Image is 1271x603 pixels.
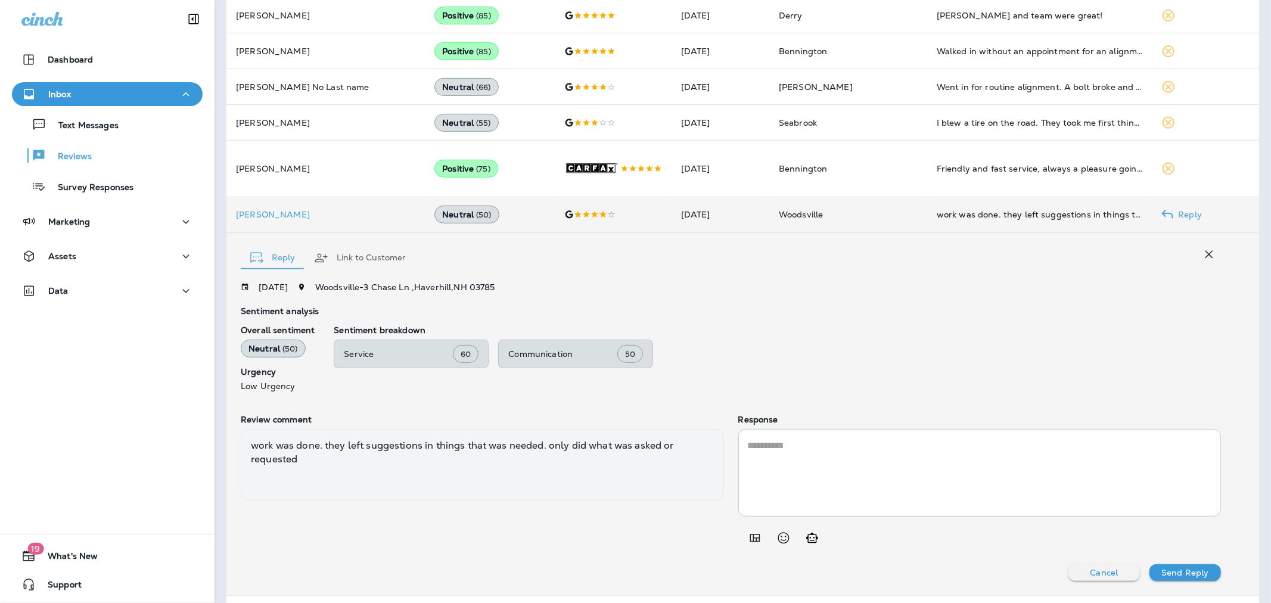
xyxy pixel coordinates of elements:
[434,7,499,24] div: Positive
[476,46,491,57] span: ( 85 )
[779,10,803,21] span: Derry
[241,381,315,391] p: Low Urgency
[46,151,92,163] p: Reviews
[1068,564,1140,581] button: Cancel
[12,244,203,268] button: Assets
[779,117,817,128] span: Seabrook
[48,286,69,296] p: Data
[1090,568,1118,577] p: Cancel
[461,349,471,359] span: 60
[672,197,769,232] td: [DATE]
[236,210,415,219] div: Click to view Customer Drawer
[672,33,769,69] td: [DATE]
[1173,210,1202,219] p: Reply
[476,118,491,128] span: ( 55 )
[27,543,43,555] span: 19
[344,349,453,359] p: Service
[937,209,1143,220] div: work was done. they left suggestions in things that was needed. only did what was asked or requested
[738,415,1222,424] p: Response
[12,544,203,568] button: 19What's New
[241,325,315,335] p: Overall sentiment
[625,349,635,359] span: 50
[241,415,724,424] p: Review comment
[315,282,495,293] span: Woodsville - 3 Chase Ln , Haverhill , NH 03785
[672,105,769,141] td: [DATE]
[12,279,203,303] button: Data
[241,306,1221,316] p: Sentiment analysis
[241,340,306,358] div: Neutral
[434,206,499,223] div: Neutral
[36,551,98,565] span: What's New
[508,349,617,359] p: Communication
[743,526,767,550] button: Add in a premade template
[779,82,853,92] span: [PERSON_NAME]
[12,48,203,72] button: Dashboard
[476,82,491,92] span: ( 66 )
[236,82,415,92] p: [PERSON_NAME] No Last name
[12,112,203,137] button: Text Messages
[476,164,490,174] span: ( 75 )
[937,117,1143,129] div: I blew a tire on the road. They took me first thing in the AM. Cheerful staff tried to find repla...
[334,325,1221,335] p: Sentiment breakdown
[241,367,315,377] p: Urgency
[282,344,298,354] span: ( 50 )
[48,217,90,226] p: Marketing
[434,78,499,96] div: Neutral
[236,118,415,128] p: [PERSON_NAME]
[772,526,795,550] button: Select an emoji
[937,10,1143,21] div: Trevor and team were great!
[779,209,823,220] span: Woodsville
[1161,568,1208,577] p: Send Reply
[779,46,827,57] span: Bennington
[434,160,498,178] div: Positive
[241,237,304,279] button: Reply
[476,11,491,21] span: ( 85 )
[304,237,415,279] button: Link to Customer
[937,81,1143,93] div: Went in for routine alignment. A bolt broke and VIP had difficulty finding a replacement. There w...
[672,141,769,197] td: [DATE]
[48,251,76,261] p: Assets
[800,526,824,550] button: Generate AI response
[241,429,724,501] div: work was done. they left suggestions in things that was needed. only did what was asked or requested
[236,210,415,219] p: [PERSON_NAME]
[1149,564,1221,581] button: Send Reply
[12,174,203,199] button: Survey Responses
[937,163,1143,175] div: Friendly and fast service, always a pleasure going there.
[46,120,119,132] p: Text Messages
[236,46,415,56] p: [PERSON_NAME]
[937,45,1143,57] div: Walked in without an appointment for an alignment, rotation, and balance and I was out in an hour...
[236,164,415,173] p: [PERSON_NAME]
[48,55,93,64] p: Dashboard
[36,580,82,594] span: Support
[12,143,203,168] button: Reviews
[12,573,203,596] button: Support
[12,210,203,234] button: Marketing
[434,114,499,132] div: Neutral
[46,182,133,194] p: Survey Responses
[48,89,71,99] p: Inbox
[476,210,492,220] span: ( 50 )
[236,11,415,20] p: [PERSON_NAME]
[259,282,288,292] p: [DATE]
[12,82,203,106] button: Inbox
[779,163,827,174] span: Bennington
[672,69,769,105] td: [DATE]
[434,42,499,60] div: Positive
[177,7,210,31] button: Collapse Sidebar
